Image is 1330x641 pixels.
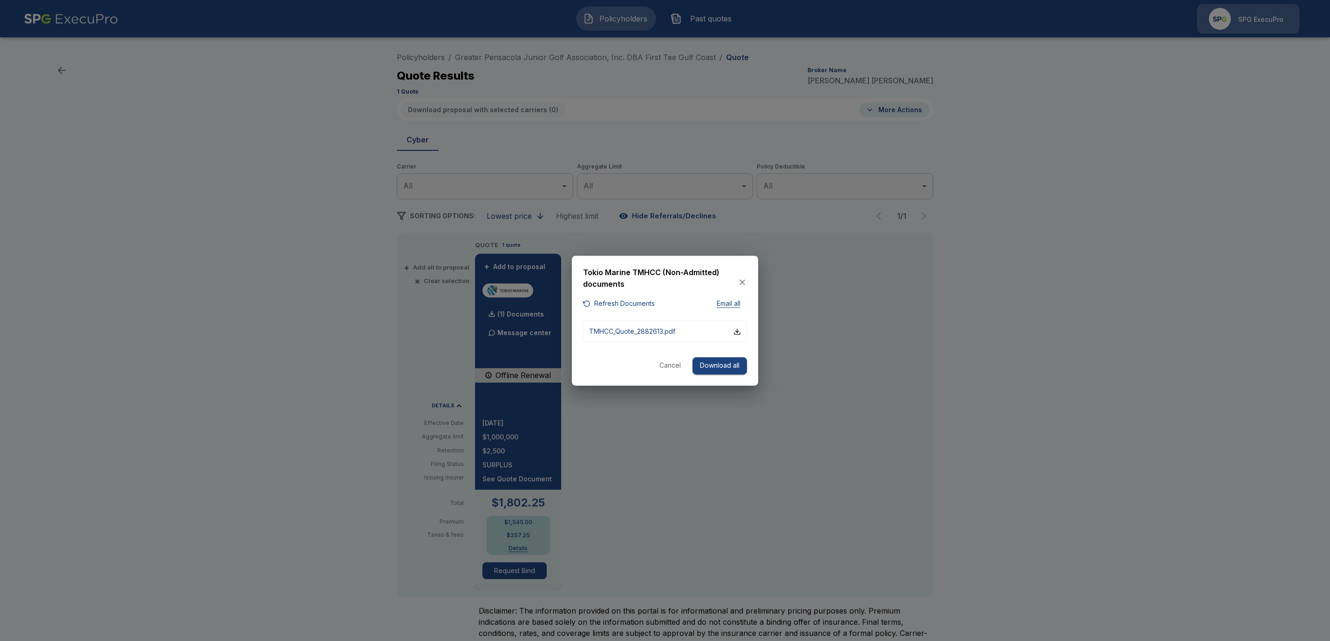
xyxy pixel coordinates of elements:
p: TMHCC_Quote_2882613.pdf [589,327,675,337]
button: Refresh Documents [583,298,655,310]
button: Download all [692,358,747,375]
h6: Tokio Marine TMHCC (Non-Admitted) documents [583,267,738,290]
button: TMHCC_Quote_2882613.pdf [583,321,747,343]
button: Cancel [655,358,685,375]
iframe: Chat Widget [1283,596,1330,641]
button: Email all [710,298,747,310]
